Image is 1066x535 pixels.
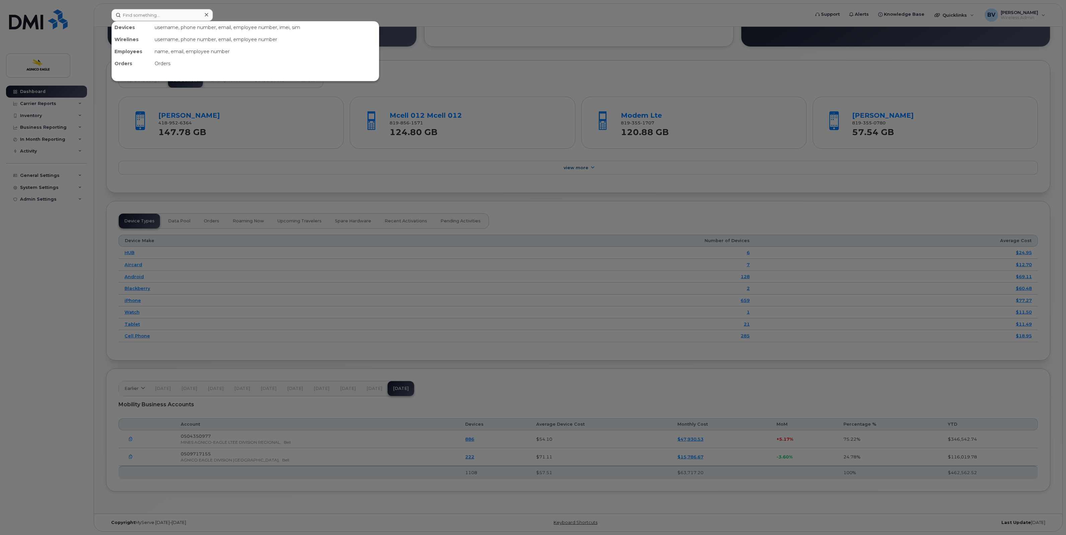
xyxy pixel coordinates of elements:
div: username, phone number, email, employee number, imei, sim [152,21,379,33]
div: Wirelines [112,33,152,45]
input: Find something... [111,9,213,21]
div: username, phone number, email, employee number [152,33,379,45]
div: Orders [152,58,379,70]
div: Employees [112,45,152,58]
div: Devices [112,21,152,33]
div: name, email, employee number [152,45,379,58]
div: Orders [112,58,152,70]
